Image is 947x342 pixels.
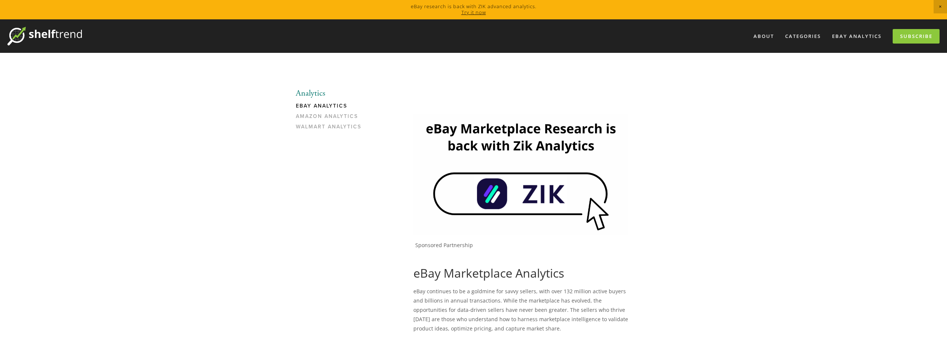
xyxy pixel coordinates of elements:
[296,89,367,98] li: Analytics
[296,103,367,113] a: eBay Analytics
[413,114,628,235] img: Zik Analytics Sponsored Ad
[415,242,628,249] p: Sponsored Partnership
[461,9,486,16] a: Try it now
[749,30,779,42] a: About
[827,30,886,42] a: eBay Analytics
[7,27,82,45] img: ShelfTrend
[413,287,628,333] p: eBay continues to be a goldmine for savvy sellers, with over 132 million active buyers and billio...
[296,113,367,124] a: Amazon Analytics
[413,266,628,280] h1: eBay Marketplace Analytics
[296,124,367,134] a: Walmart Analytics
[893,29,940,44] a: Subscribe
[780,30,826,42] div: Categories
